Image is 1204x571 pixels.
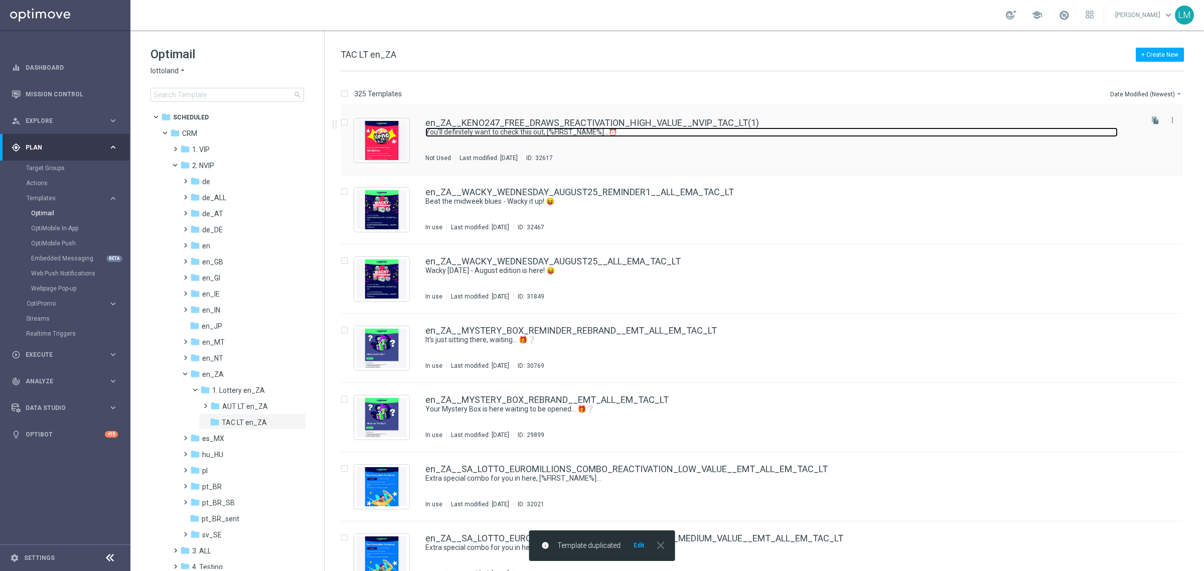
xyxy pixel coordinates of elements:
div: OptiMobile Push [31,236,129,251]
a: en_ZA__MYSTERY_BOX_REMINDER_REBRAND__EMT_ALL_EM_TAC_LT [425,326,717,335]
i: arrow_drop_down [179,66,187,76]
a: en_ZA__SA_LOTTO_EUROMILLIONS_COMBO_REACTIVATION_LOW_VALUE__EMT_ALL_EM_TAC_LT [425,465,828,474]
i: settings [10,553,19,562]
span: Execute [26,352,108,358]
span: pl [202,466,208,475]
span: en_NT [202,354,223,363]
a: Dashboard [26,54,118,81]
div: Press SPACE to select this row. [331,175,1202,244]
a: Mission Control [26,81,118,107]
a: Optimail [31,209,104,217]
span: en_IN [202,306,220,315]
div: 31849 [527,293,544,301]
i: keyboard_arrow_right [108,376,118,386]
a: Actions [26,179,104,187]
div: Web Push Notifications [31,266,129,281]
span: de [202,177,210,186]
span: Templates [27,195,98,201]
a: Your Mystery Box is here waiting to be opened... 🎁❔ [425,404,1118,414]
span: es_MX [202,434,224,443]
a: OptiMobile Push [31,239,104,247]
div: 29899 [527,431,544,439]
a: Settings [24,555,55,561]
button: file_copy [1149,114,1162,127]
a: You'll definitely want to check this out, [%FIRST_NAME%]...⏰ [425,127,1118,137]
span: Scheduled [173,113,209,122]
a: Web Push Notifications [31,269,104,277]
div: Last modified: [DATE] [456,154,522,162]
div: Realtime Triggers [26,326,129,341]
span: de_ALL [202,193,226,202]
div: In use [425,431,442,439]
div: Optibot [12,421,118,448]
i: folder [210,401,220,411]
span: de_DE [202,225,223,234]
i: folder [170,128,180,138]
div: 32021 [527,500,544,508]
div: Last modified: [DATE] [447,431,513,439]
div: OptiMobile In-App [31,221,129,236]
span: OptiPromo [27,301,98,307]
div: ID: [513,500,544,508]
i: file_copy [1151,116,1159,124]
i: keyboard_arrow_right [108,142,118,152]
button: OptiPromo keyboard_arrow_right [26,300,118,308]
i: gps_fixed [12,143,21,152]
i: folder [190,272,200,282]
div: ID: [513,362,544,370]
span: en_GI [202,273,220,282]
p: 325 Templates [354,89,402,98]
div: Mission Control [12,81,118,107]
i: arrow_drop_down [1175,90,1183,98]
span: en_IE [202,290,220,299]
button: Data Studio keyboard_arrow_right [11,404,118,412]
div: Embedded Messaging [31,251,129,266]
div: In use [425,293,442,301]
i: folder [161,112,171,122]
span: Data Studio [26,405,108,411]
button: Templates keyboard_arrow_right [26,194,118,202]
div: Beat the midweek blues - Wacky it up! 😝 [425,197,1141,206]
div: Last modified: [DATE] [447,362,513,370]
span: keyboard_arrow_down [1163,10,1174,21]
button: lightbulb Optibot +10 [11,431,118,439]
div: person_search Explore keyboard_arrow_right [11,117,118,125]
div: Last modified: [DATE] [447,500,513,508]
i: folder [210,417,220,427]
a: en_ZA__MYSTERY_BOX_REBRAND__EMT_ALL_EM_TAC_LT [425,395,669,404]
div: Dashboard [12,54,118,81]
div: gps_fixed Plan keyboard_arrow_right [11,144,118,152]
div: 32617 [535,154,553,162]
span: 1. Lottery en_ZA [212,386,265,395]
button: close [653,541,667,549]
span: Analyze [26,378,108,384]
button: play_circle_outline Execute keyboard_arrow_right [11,351,118,359]
div: Actions [26,176,129,191]
button: lottoland arrow_drop_down [150,66,187,76]
i: folder [190,369,200,379]
span: 2. NVIP [192,161,214,170]
i: keyboard_arrow_right [108,403,118,412]
i: keyboard_arrow_right [108,194,118,203]
div: OptiPromo [26,296,129,311]
a: en_ZA__WACKY_WEDNESDAY_AUGUST25__ALL_EMA_TAC_LT [425,257,681,266]
img: 32021.jpeg [357,467,407,506]
div: Optimail [31,206,129,221]
div: Press SPACE to select this row. [331,383,1202,452]
i: folder [190,224,200,234]
input: Search Template [150,88,304,102]
a: en_ZA__KENO247_FREE_DRAWS_REACTIVATION_HIGH_VALUE__NVIP_TAC_LT(1) [425,118,759,127]
a: Wacky [DATE] - August edition is here! 😝 [425,266,1118,275]
a: en_ZA__WACKY_WEDNESDAY_AUGUST25_REMINDER1__ALL_EMA_TAC_LT [425,188,734,197]
button: Date Modified (Newest)arrow_drop_down [1109,88,1184,100]
button: track_changes Analyze keyboard_arrow_right [11,377,118,385]
a: It's just sitting there, waiting... 🎁❔ [425,335,1118,345]
span: AUT LT en_ZA [222,402,268,411]
i: folder [180,545,190,555]
div: Press SPACE to select this row. [331,244,1202,314]
span: TAC LT en_ZA [341,49,396,60]
span: CRM [182,129,197,138]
